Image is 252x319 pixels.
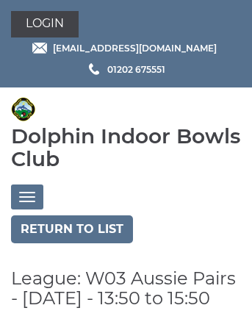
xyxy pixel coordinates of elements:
img: Email [32,43,47,54]
a: Login [11,11,79,37]
a: Phone us 01202 675551 [15,62,237,76]
a: Return to list [11,215,133,243]
div: Dolphin Indoor Bowls Club [11,125,241,171]
span: [EMAIL_ADDRESS][DOMAIN_NAME] [53,43,217,54]
a: Email [EMAIL_ADDRESS][DOMAIN_NAME] [11,41,237,55]
span: 01202 675551 [107,64,165,75]
img: Dolphin Indoor Bowls Club [11,97,35,121]
img: Phone us [89,63,99,75]
button: Toggle navigation [11,184,43,209]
